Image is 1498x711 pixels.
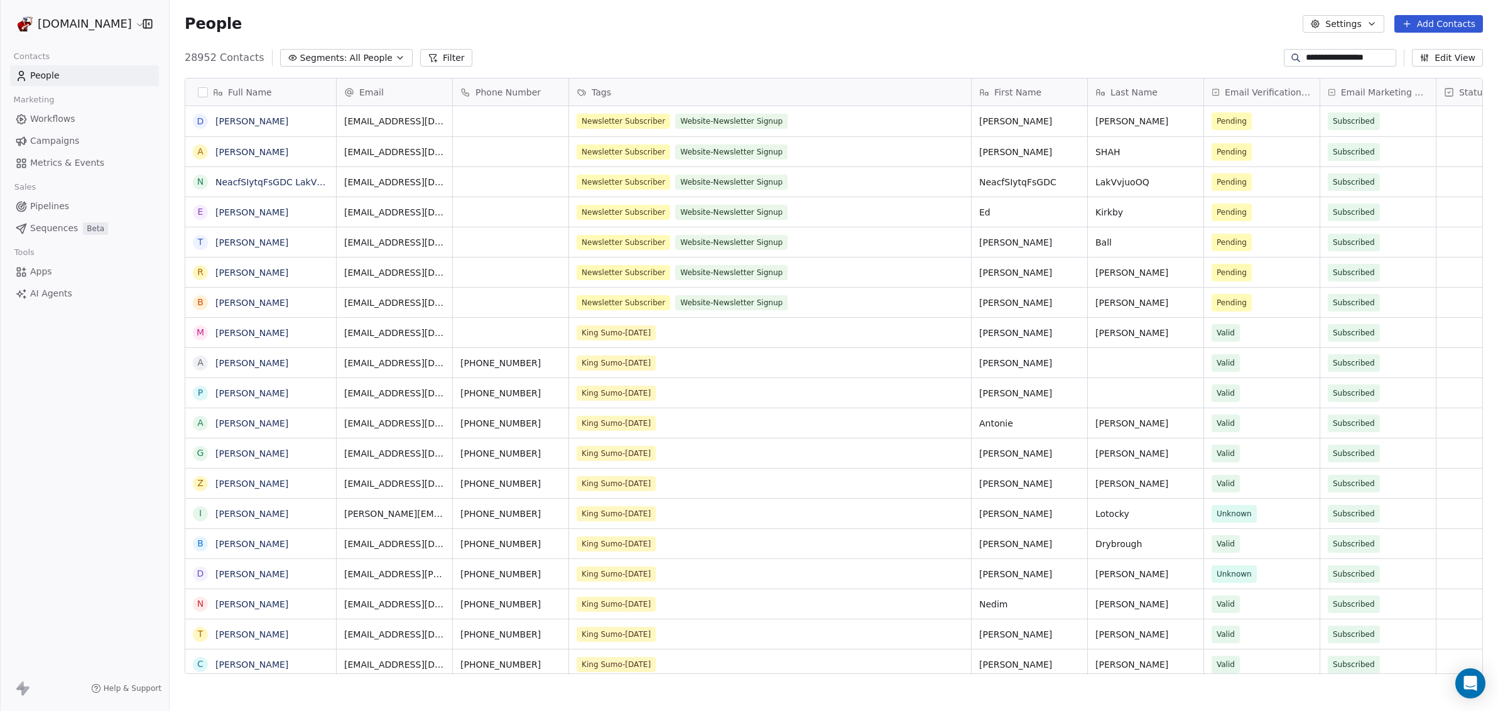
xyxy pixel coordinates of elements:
span: Subscribed [1333,146,1375,158]
span: [EMAIL_ADDRESS][DOMAIN_NAME] [344,658,445,671]
span: Pending [1217,176,1247,188]
a: [PERSON_NAME] [215,448,288,459]
span: Segments: [300,52,347,65]
span: Beta [83,222,108,235]
span: [EMAIL_ADDRESS][DOMAIN_NAME] [344,387,445,399]
span: Subscribed [1333,658,1375,671]
a: SequencesBeta [10,218,159,239]
a: [PERSON_NAME] [215,659,288,670]
span: [PHONE_NUMBER] [460,387,561,399]
span: [PHONE_NUMBER] [460,357,561,369]
span: Subscribed [1333,236,1375,249]
span: Valid [1217,538,1235,550]
span: [PERSON_NAME] [979,628,1080,641]
span: Full Name [228,86,272,99]
span: King Sumo-[DATE] [577,567,656,582]
span: Newsletter Subscriber [577,114,670,129]
div: N [197,175,204,188]
span: [PERSON_NAME] [979,327,1080,339]
span: Website-Newsletter Signup [675,205,788,220]
span: [PERSON_NAME] [979,236,1080,249]
span: Valid [1217,598,1235,611]
a: [PERSON_NAME] [215,569,288,579]
a: [PERSON_NAME] [215,328,288,338]
button: Filter [420,49,472,67]
span: Website-Newsletter Signup [675,114,788,129]
span: [EMAIL_ADDRESS][DOMAIN_NAME] [344,266,445,279]
span: [EMAIL_ADDRESS][DOMAIN_NAME] [344,447,445,460]
span: Subscribed [1333,447,1375,460]
span: [PHONE_NUMBER] [460,538,561,550]
span: [EMAIL_ADDRESS][DOMAIN_NAME] [344,598,445,611]
div: B [197,537,204,550]
div: Full Name [185,79,336,106]
span: Valid [1217,357,1235,369]
span: [PERSON_NAME] [979,568,1080,580]
span: Valid [1217,658,1235,671]
span: Campaigns [30,134,79,148]
span: Unknown [1217,568,1252,580]
div: P [198,386,203,399]
span: [PERSON_NAME] [979,296,1080,309]
span: [PHONE_NUMBER] [460,477,561,490]
span: [PERSON_NAME] [1095,296,1196,309]
div: N [197,597,204,611]
div: T [198,627,204,641]
div: Email [337,79,452,106]
button: Add Contacts [1394,15,1483,33]
span: Newsletter Subscriber [577,235,670,250]
div: First Name [972,79,1087,106]
span: 28952 Contacts [185,50,264,65]
a: NeacfSIytqFsGDC LakVvjuoOQ [215,177,349,187]
span: [PHONE_NUMBER] [460,628,561,641]
a: Apps [10,261,159,282]
a: [PERSON_NAME] [215,237,288,247]
span: Newsletter Subscriber [577,205,670,220]
span: Valid [1217,447,1235,460]
span: [EMAIL_ADDRESS][DOMAIN_NAME] [344,417,445,430]
span: Website-Newsletter Signup [675,144,788,160]
div: C [197,658,204,671]
span: Workflows [30,112,75,126]
span: [PERSON_NAME] [1095,417,1196,430]
span: Sequences [30,222,78,235]
span: Subscribed [1333,115,1375,128]
span: [PHONE_NUMBER] [460,447,561,460]
span: Pending [1217,206,1247,219]
a: [PERSON_NAME] [215,207,288,217]
span: [EMAIL_ADDRESS][DOMAIN_NAME] [344,176,445,188]
div: R [197,266,204,279]
span: [EMAIL_ADDRESS][DOMAIN_NAME] [344,628,445,641]
span: Subscribed [1333,176,1375,188]
span: Subscribed [1333,296,1375,309]
span: Pending [1217,236,1247,249]
span: King Sumo-[DATE] [577,536,656,551]
span: King Sumo-[DATE] [577,597,656,612]
a: [PERSON_NAME] [215,539,288,549]
span: [EMAIL_ADDRESS][DOMAIN_NAME] [344,327,445,339]
span: [PERSON_NAME] [979,357,1080,369]
span: Subscribed [1333,266,1375,279]
span: Valid [1217,417,1235,430]
span: [PERSON_NAME] [979,477,1080,490]
span: [PERSON_NAME] [1095,598,1196,611]
div: Z [197,477,204,490]
span: [PERSON_NAME] [979,658,1080,671]
a: [PERSON_NAME] [215,116,288,126]
div: A [197,416,204,430]
span: [DOMAIN_NAME] [38,16,132,32]
span: Ball [1095,236,1196,249]
a: [PERSON_NAME] [215,147,288,157]
button: Settings [1303,15,1384,33]
a: [PERSON_NAME] [215,629,288,639]
span: King Sumo-[DATE] [577,325,656,340]
span: Pending [1217,115,1247,128]
span: [PHONE_NUMBER] [460,568,561,580]
span: Subscribed [1333,477,1375,490]
span: [PERSON_NAME] [979,538,1080,550]
span: King Sumo-[DATE] [577,506,656,521]
span: Tags [592,86,611,99]
div: A [197,356,204,369]
span: Apps [30,265,52,278]
span: Pending [1217,266,1247,279]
